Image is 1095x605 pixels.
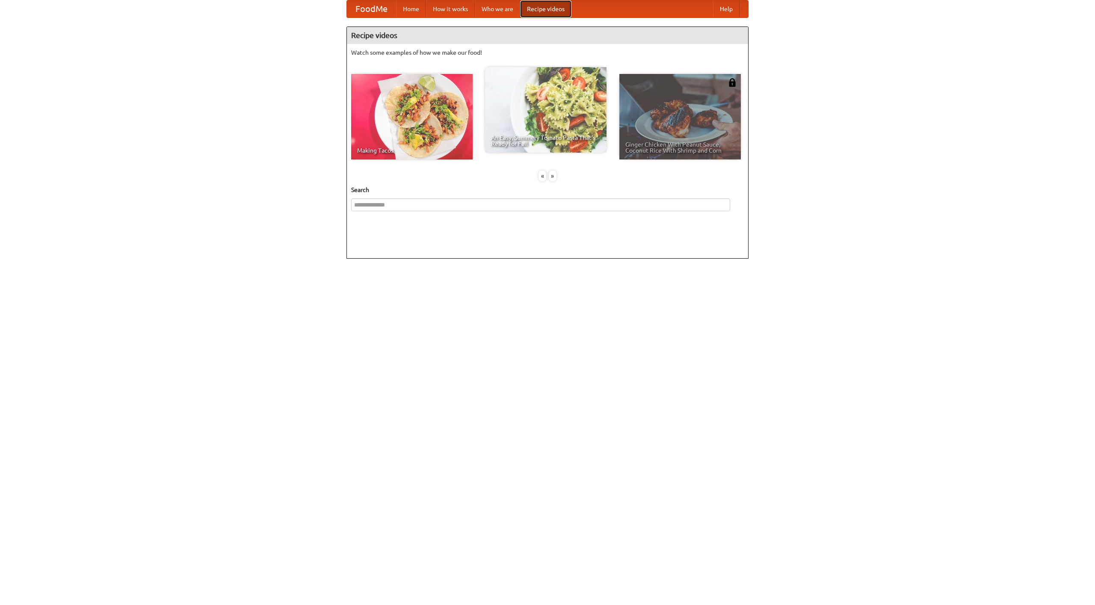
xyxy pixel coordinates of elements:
a: Home [396,0,426,18]
a: An Easy, Summery Tomato Pasta That's Ready for Fall [485,67,607,153]
div: « [539,171,546,181]
a: How it works [426,0,475,18]
p: Watch some examples of how we make our food! [351,48,744,57]
div: » [549,171,556,181]
h4: Recipe videos [347,27,748,44]
a: Help [713,0,740,18]
a: Recipe videos [520,0,571,18]
span: Making Tacos [357,148,467,153]
img: 483408.png [728,78,737,87]
a: Who we are [475,0,520,18]
span: An Easy, Summery Tomato Pasta That's Ready for Fall [491,135,601,147]
h5: Search [351,186,744,194]
a: FoodMe [347,0,396,18]
a: Making Tacos [351,74,473,159]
